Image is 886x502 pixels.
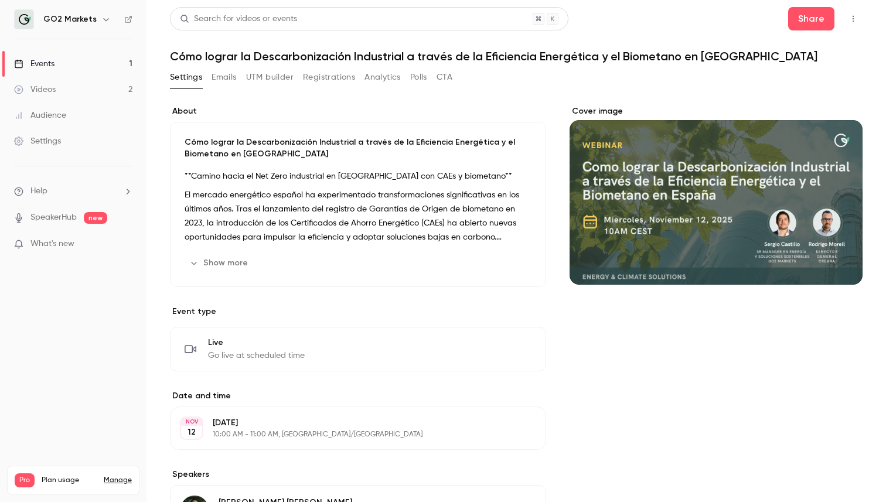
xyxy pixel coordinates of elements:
p: [DATE] [213,417,484,429]
li: help-dropdown-opener [14,185,132,197]
span: Plan usage [42,476,97,485]
label: Date and time [170,390,546,402]
span: Help [30,185,47,197]
span: What's new [30,238,74,250]
section: Cover image [570,105,863,285]
div: Events [14,58,54,70]
div: Search for videos or events [180,13,297,25]
p: 12 [188,426,196,438]
span: Go live at scheduled time [208,350,305,361]
span: Live [208,337,305,349]
label: Speakers [170,469,546,480]
span: Pro [15,473,35,487]
img: GO2 Markets [15,10,33,29]
button: CTA [437,68,452,87]
button: Emails [212,68,236,87]
iframe: Noticeable Trigger [118,239,132,250]
p: El mercado energético español ha experimentado transformaciones significativas en los últimos año... [185,188,531,244]
p: Event type [170,306,546,317]
div: Settings [14,135,61,147]
button: Analytics [364,68,401,87]
button: Share [788,7,834,30]
button: Settings [170,68,202,87]
div: Videos [14,84,56,95]
h6: GO2 Markets [43,13,97,25]
p: Cómo lograr la Descarbonización Industrial a través de la Eficiencia Energética y el Biometano en... [185,136,531,160]
div: NOV [181,418,202,426]
a: SpeakerHub [30,211,77,224]
button: Registrations [303,68,355,87]
a: Manage [104,476,132,485]
span: new [84,212,107,224]
button: Polls [410,68,427,87]
label: Cover image [570,105,863,117]
p: 10:00 AM - 11:00 AM, [GEOGRAPHIC_DATA]/[GEOGRAPHIC_DATA] [213,430,484,439]
p: **﻿Camino hacia el Net Zero industrial en [GEOGRAPHIC_DATA] con CAEs y biometano** [185,169,531,183]
button: Show more [185,254,255,272]
div: Audience [14,110,66,121]
button: UTM builder [246,68,294,87]
label: About [170,105,546,117]
h1: Cómo lograr la Descarbonización Industrial a través de la Eficiencia Energética y el Biometano en... [170,49,863,63]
